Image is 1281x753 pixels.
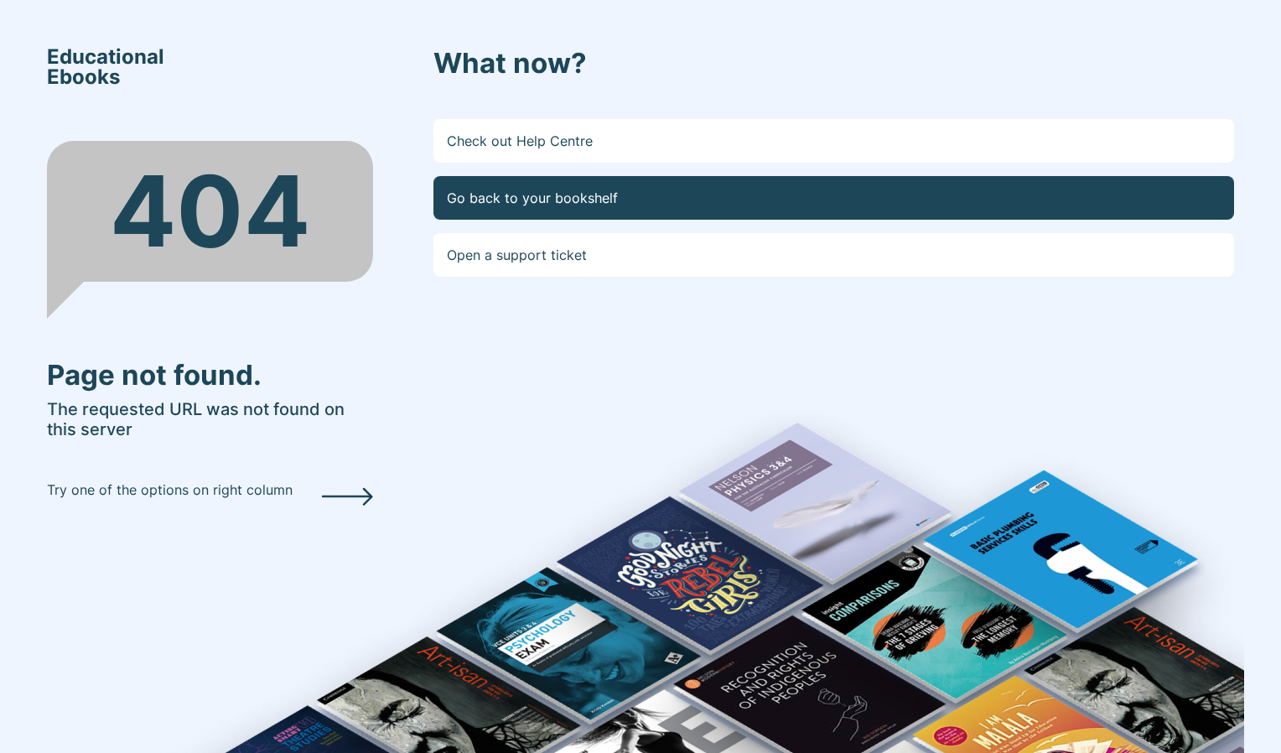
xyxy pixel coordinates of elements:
span: Educational Ebooks [47,47,164,87]
h5: The requested URL was not found on this server [47,399,373,439]
p: Try one of the options on right column [47,480,293,500]
a: Check out Help Centre [433,119,1234,163]
h3: Page not found. [47,359,373,392]
h3: What now? [433,47,1234,80]
div: 404 [47,141,373,282]
a: Go back to your bookshelf [433,176,1234,220]
a: Open a support ticket [433,233,1234,277]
